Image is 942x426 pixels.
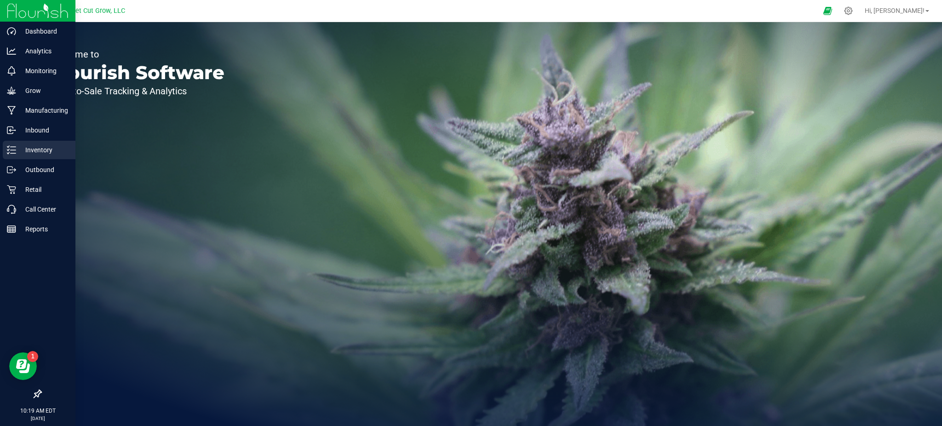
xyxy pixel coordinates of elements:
p: Inbound [16,125,71,136]
inline-svg: Dashboard [7,27,16,36]
p: 10:19 AM EDT [4,407,71,415]
p: Welcome to [50,50,224,59]
p: Outbound [16,164,71,175]
p: Inventory [16,144,71,155]
span: Open Ecommerce Menu [817,2,838,20]
span: Sweet Cut Grow, LLC [63,7,125,15]
p: Flourish Software [50,63,224,82]
inline-svg: Outbound [7,165,16,174]
inline-svg: Call Center [7,205,16,214]
p: Monitoring [16,65,71,76]
inline-svg: Reports [7,225,16,234]
inline-svg: Retail [7,185,16,194]
p: Grow [16,85,71,96]
p: Analytics [16,46,71,57]
inline-svg: Inventory [7,145,16,155]
p: Dashboard [16,26,71,37]
p: Call Center [16,204,71,215]
iframe: Resource center unread badge [27,351,38,362]
inline-svg: Grow [7,86,16,95]
p: Reports [16,224,71,235]
p: Manufacturing [16,105,71,116]
div: Manage settings [843,6,854,15]
span: Hi, [PERSON_NAME]! [865,7,925,14]
inline-svg: Monitoring [7,66,16,75]
p: [DATE] [4,415,71,422]
inline-svg: Inbound [7,126,16,135]
p: Seed-to-Sale Tracking & Analytics [50,86,224,96]
p: Retail [16,184,71,195]
iframe: Resource center [9,352,37,380]
inline-svg: Manufacturing [7,106,16,115]
inline-svg: Analytics [7,46,16,56]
